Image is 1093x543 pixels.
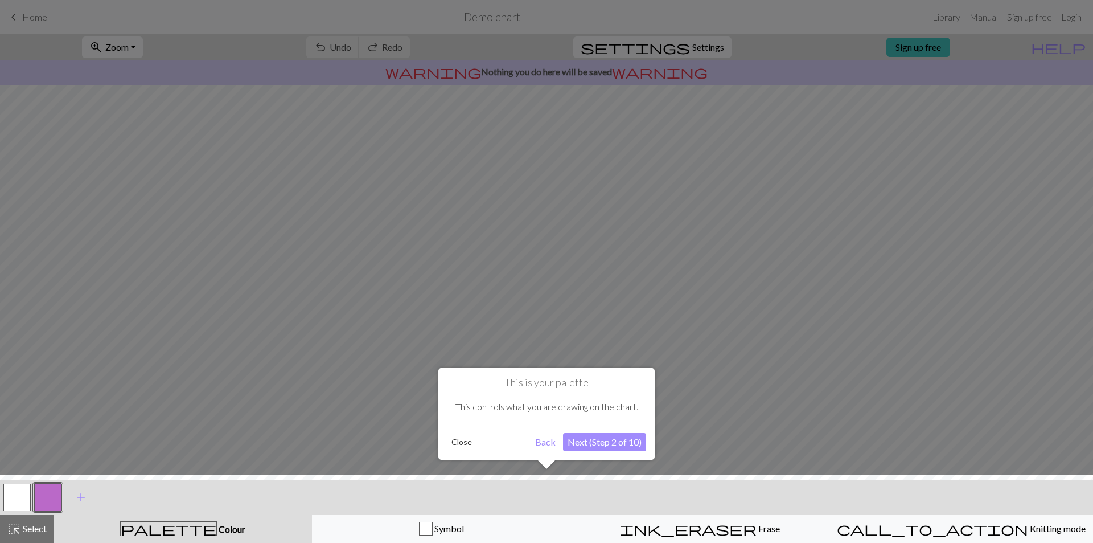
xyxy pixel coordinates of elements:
[447,389,646,424] div: This controls what you are drawing on the chart.
[447,377,646,389] h1: This is your palette
[447,434,476,451] button: Close
[563,433,646,451] button: Next (Step 2 of 10)
[531,433,560,451] button: Back
[438,368,655,460] div: This is your palette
